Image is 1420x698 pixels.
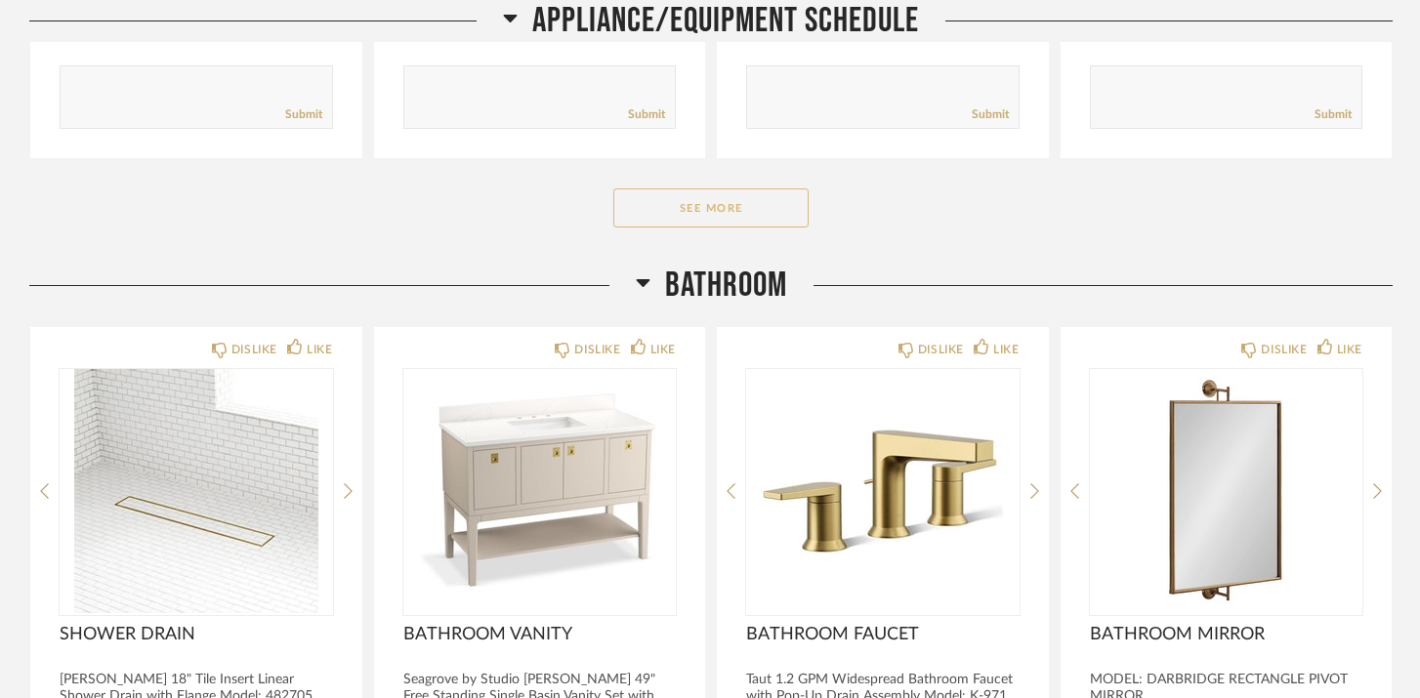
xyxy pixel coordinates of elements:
a: Submit [972,106,1009,123]
span: Bathroom [665,265,787,307]
img: undefined [746,369,1020,613]
div: DISLIKE [231,340,277,359]
a: Submit [285,106,322,123]
img: undefined [403,369,677,613]
img: undefined [1090,369,1363,613]
img: undefined [60,369,333,613]
span: SHOWER DRAIN [60,624,333,645]
div: LIKE [1337,340,1362,359]
button: See More [613,188,809,227]
div: LIKE [650,340,676,359]
div: DISLIKE [1261,340,1307,359]
span: BATHROOM VANITY [403,624,677,645]
div: LIKE [993,340,1019,359]
div: DISLIKE [574,340,620,359]
a: Submit [1315,106,1352,123]
a: Submit [628,106,665,123]
span: BATHROOM MIRROR [1090,624,1363,645]
span: BATHROOM FAUCET [746,624,1020,645]
div: DISLIKE [918,340,964,359]
div: LIKE [307,340,332,359]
